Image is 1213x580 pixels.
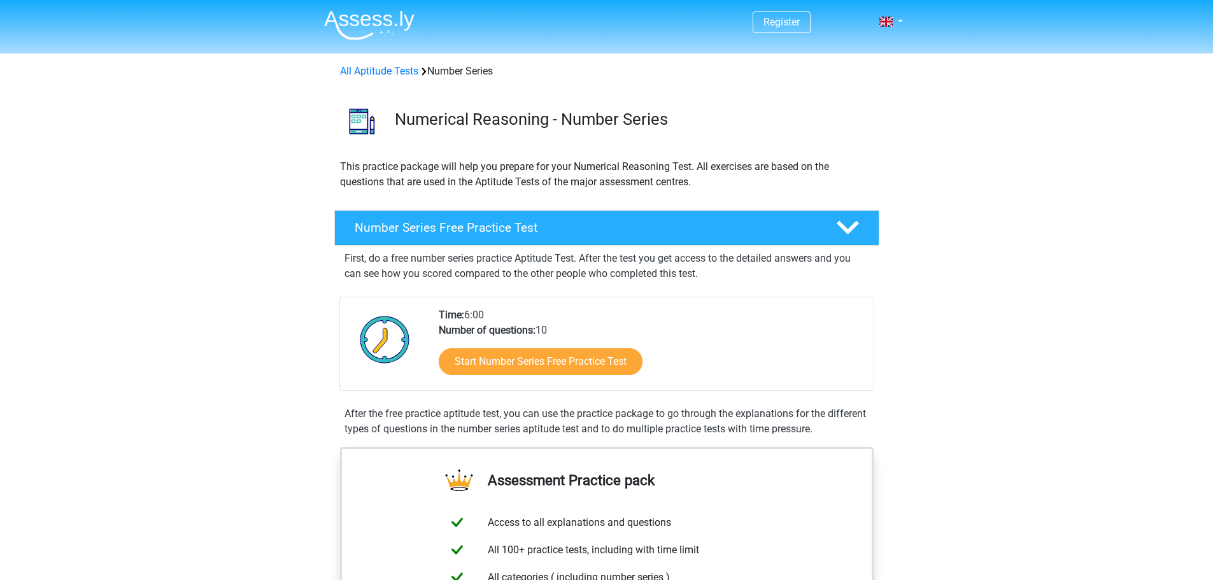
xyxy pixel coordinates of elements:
a: Register [763,16,800,28]
a: All Aptitude Tests [340,65,418,77]
b: Time: [439,309,464,321]
img: number series [335,94,389,148]
p: This practice package will help you prepare for your Numerical Reasoning Test. All exercises are ... [340,159,874,190]
a: Number Series Free Practice Test [329,210,884,246]
div: 6:00 10 [429,308,873,390]
img: Clock [353,308,417,371]
div: Number Series [335,64,879,79]
div: After the free practice aptitude test, you can use the practice package to go through the explana... [339,406,874,437]
h3: Numerical Reasoning - Number Series [395,110,869,129]
b: Number of questions: [439,324,536,336]
h4: Number Series Free Practice Test [355,220,816,235]
a: Start Number Series Free Practice Test [439,348,642,375]
img: Assessly [324,10,415,40]
p: First, do a free number series practice Aptitude Test. After the test you get access to the detai... [344,251,869,281]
